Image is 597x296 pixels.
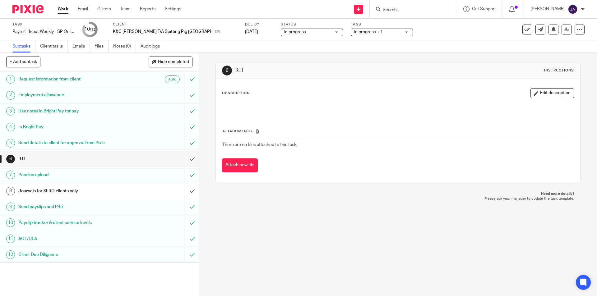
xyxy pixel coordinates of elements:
[6,250,15,259] div: 12
[222,196,574,201] p: Please ask your manager to update the task template.
[113,29,212,35] p: K&C [PERSON_NAME] T/A Spitting Pig [GEOGRAPHIC_DATA]
[6,187,15,195] div: 8
[222,143,297,147] span: There are no files attached to this task.
[18,202,126,212] h1: Send payslips and P45
[6,218,15,227] div: 10
[18,122,126,132] h1: In Bright Pay
[6,139,15,148] div: 5
[245,22,273,27] label: Due by
[141,40,164,52] a: Audit logs
[530,6,565,12] p: [PERSON_NAME]
[6,123,15,131] div: 4
[6,235,15,243] div: 11
[222,158,258,172] button: Attach new file
[165,75,180,83] div: Auto
[40,40,68,52] a: Client tasks
[18,107,126,116] h1: Use notes in Bright Pay for pay
[18,234,126,244] h1: AOE/DEA
[18,250,126,259] h1: Client Due Diligence
[18,154,126,164] h1: RTI
[245,30,258,34] span: [DATE]
[158,60,189,65] span: Hide completed
[568,4,578,14] img: svg%3E
[72,40,90,52] a: Emails
[12,40,35,52] a: Subtasks
[281,22,343,27] label: Status
[6,91,15,100] div: 2
[235,67,411,74] h1: RTI
[6,203,15,211] div: 9
[165,6,181,12] a: Settings
[530,88,574,98] button: Edit description
[84,26,95,33] div: 10
[6,155,15,163] div: 6
[113,22,237,27] label: Client
[382,7,438,13] input: Search
[12,22,75,27] label: Task
[12,5,44,13] img: Pixie
[18,90,126,100] h1: Employment allowance
[12,29,75,35] div: Payroll - Input Weekly - SP Only #
[222,66,232,75] div: 6
[544,68,574,73] div: Instructions
[149,57,192,67] button: Hide completed
[6,171,15,179] div: 7
[18,186,126,196] h1: Journals for XERO clients only
[6,57,40,67] button: + Add subtask
[95,40,109,52] a: Files
[472,7,496,11] span: Get Support
[354,30,383,34] span: In progress + 1
[351,22,413,27] label: Tags
[78,6,88,12] a: Email
[6,75,15,84] div: 1
[284,30,306,34] span: In progress
[222,91,250,96] p: Description
[97,6,111,12] a: Clients
[113,40,136,52] a: Notes (0)
[18,170,126,180] h1: Pension upload
[90,28,95,31] small: /12
[222,130,252,133] span: Attachments
[58,6,68,12] a: Work
[6,107,15,116] div: 3
[18,138,126,148] h1: Send details to client for approval from Pixie
[120,6,131,12] a: Team
[18,218,126,227] h1: Payslip tracker & client service levels
[140,6,155,12] a: Reports
[222,191,574,196] p: Need more details?
[18,75,126,84] h1: Request information from client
